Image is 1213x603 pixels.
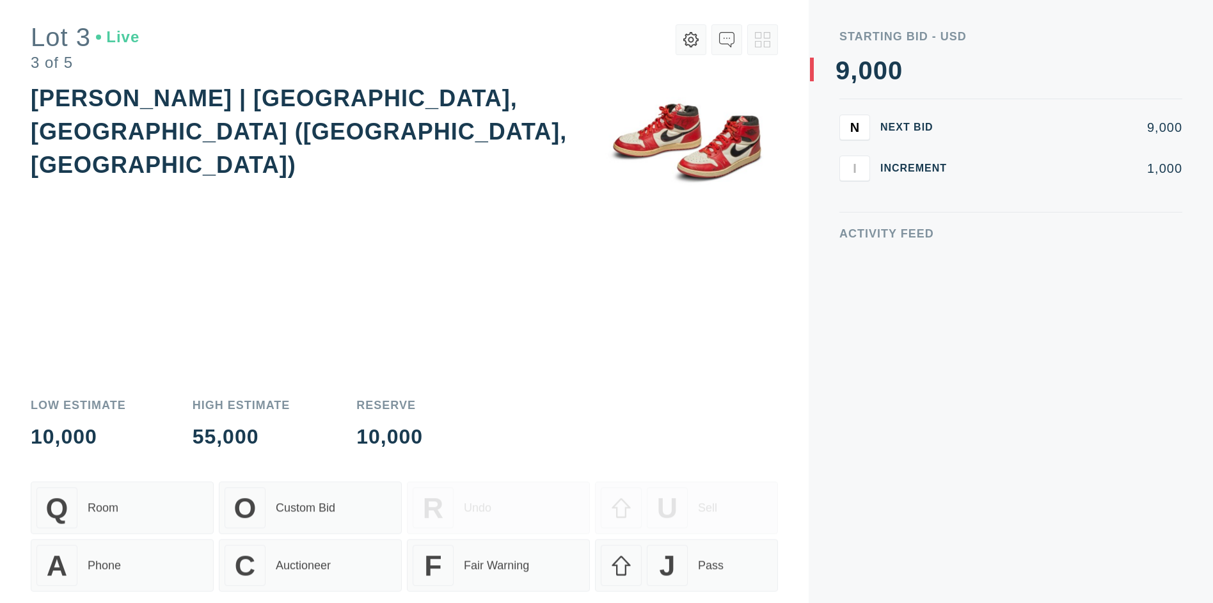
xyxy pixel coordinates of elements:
[96,36,139,51] div: Live
[967,121,1182,134] div: 9,000
[880,163,957,173] div: Increment
[888,58,903,83] div: 0
[31,61,139,77] div: 3 of 5
[356,426,423,447] div: 10,000
[193,426,290,447] div: 55,000
[839,31,1182,42] div: Starting Bid - USD
[276,540,331,553] div: Auctioneer
[839,115,870,140] button: N
[464,540,529,553] div: Fair Warning
[839,228,1182,239] div: Activity Feed
[219,462,402,515] button: OCustom Bid
[407,520,590,572] button: FFair Warning
[46,472,68,505] span: Q
[595,462,778,515] button: USell
[967,162,1182,175] div: 1,000
[698,540,724,553] div: Pass
[595,520,778,572] button: JPass
[657,472,678,505] span: U
[853,161,857,175] span: I
[880,122,957,133] div: Next Bid
[31,462,214,515] button: QRoom
[193,399,290,411] div: High Estimate
[276,482,335,495] div: Custom Bid
[839,156,870,181] button: I
[423,472,443,505] span: R
[234,472,257,505] span: O
[219,520,402,572] button: CAuctioneer
[424,530,441,563] span: F
[31,31,139,56] div: Lot 3
[836,58,850,83] div: 9
[850,58,858,314] div: ,
[850,120,859,134] span: N
[31,85,567,178] div: [PERSON_NAME] | [GEOGRAPHIC_DATA], [GEOGRAPHIC_DATA] ([GEOGRAPHIC_DATA], [GEOGRAPHIC_DATA])
[659,530,675,563] span: J
[698,482,717,495] div: Sell
[235,530,255,563] span: C
[47,530,67,563] span: A
[464,482,491,495] div: Undo
[407,462,590,515] button: RUndo
[31,426,126,447] div: 10,000
[356,399,423,411] div: Reserve
[88,540,121,553] div: Phone
[88,482,118,495] div: Room
[31,520,214,572] button: APhone
[873,58,888,83] div: 0
[31,399,126,411] div: Low Estimate
[858,58,873,83] div: 0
